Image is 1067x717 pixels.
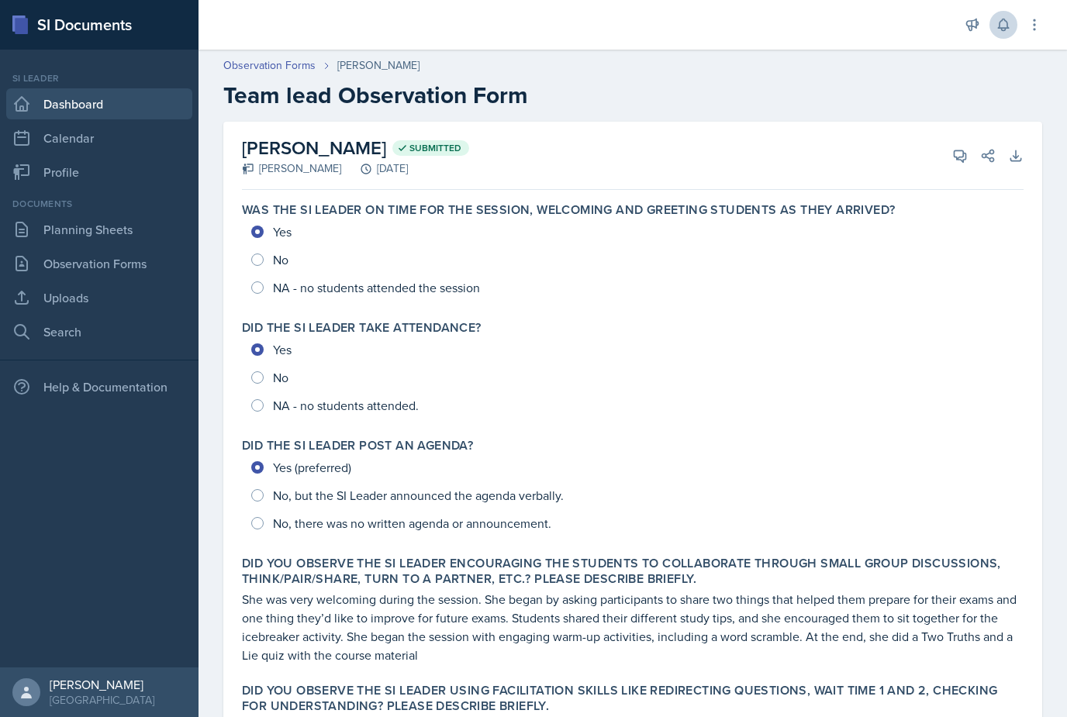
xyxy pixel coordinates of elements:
[6,282,192,313] a: Uploads
[50,677,154,692] div: [PERSON_NAME]
[223,57,316,74] a: Observation Forms
[242,590,1024,664] p: She was very welcoming during the session. She began by asking participants to share two things t...
[6,316,192,347] a: Search
[6,248,192,279] a: Observation Forms
[337,57,420,74] div: [PERSON_NAME]
[242,438,473,453] label: Did the SI Leader post an agenda?
[341,160,408,177] div: [DATE]
[6,71,192,85] div: Si leader
[6,122,192,153] a: Calendar
[6,197,192,211] div: Documents
[242,320,482,336] label: Did the SI Leader take attendance?
[6,214,192,245] a: Planning Sheets
[6,371,192,402] div: Help & Documentation
[409,142,461,154] span: Submitted
[6,157,192,188] a: Profile
[242,202,895,218] label: Was the SI Leader on time for the session, welcoming and greeting students as they arrived?
[242,134,469,162] h2: [PERSON_NAME]
[50,692,154,708] div: [GEOGRAPHIC_DATA]
[223,81,1042,109] h2: Team lead Observation Form
[242,683,1024,714] label: Did you observe the SI Leader using facilitation skills like redirecting questions, wait time 1 a...
[6,88,192,119] a: Dashboard
[242,556,1024,587] label: Did you observe the SI Leader encouraging the students to collaborate through small group discuss...
[242,160,341,177] div: [PERSON_NAME]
